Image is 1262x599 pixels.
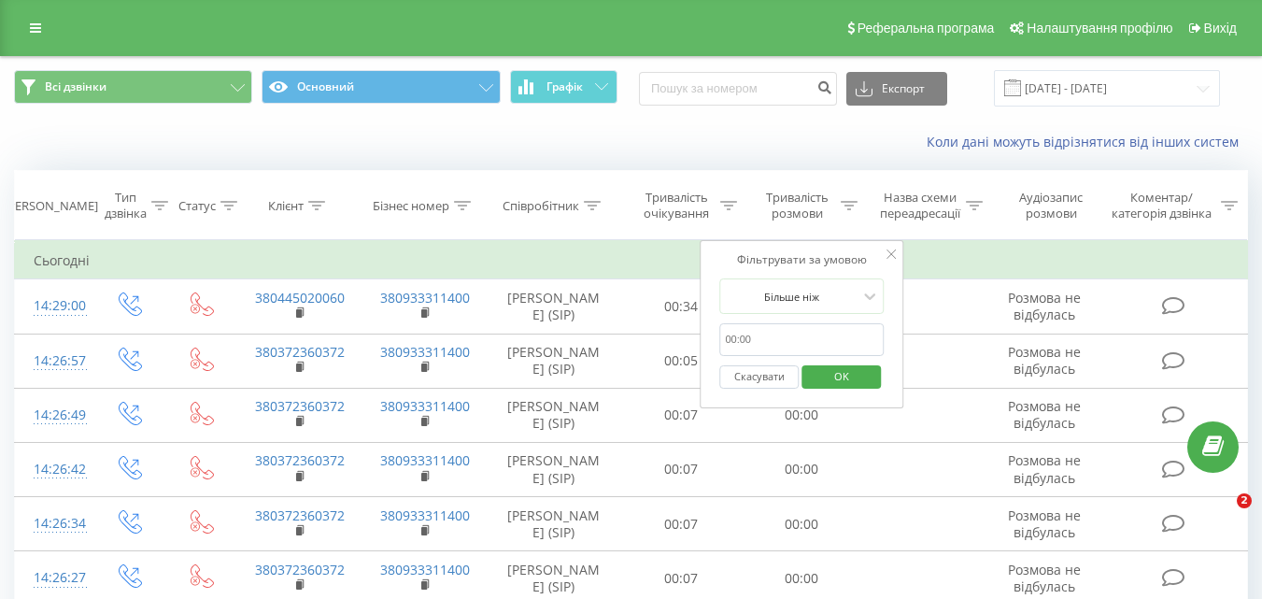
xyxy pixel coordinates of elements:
[380,561,470,578] a: 380933311400
[255,561,345,578] a: 380372360372
[719,250,884,269] div: Фільтрувати за умовою
[759,190,836,221] div: Тривалість розмови
[719,323,884,356] input: 00:00
[487,279,621,334] td: [PERSON_NAME] (SIP)
[380,397,470,415] a: 380933311400
[255,451,345,469] a: 380372360372
[178,198,216,214] div: Статус
[858,21,995,36] span: Реферальна програма
[510,70,617,104] button: Графік
[621,497,742,551] td: 00:07
[546,80,583,93] span: Графік
[255,506,345,524] a: 380372360372
[638,190,716,221] div: Тривалість очікування
[801,365,881,389] button: OK
[1008,289,1081,323] span: Розмова не відбулась
[34,288,73,324] div: 14:29:00
[719,365,799,389] button: Скасувати
[742,442,862,496] td: 00:00
[927,133,1248,150] a: Коли дані можуть відрізнятися вiд інших систем
[34,506,73,542] div: 14:26:34
[4,198,98,214] div: [PERSON_NAME]
[879,190,961,221] div: Назва схеми переадресації
[1004,190,1099,221] div: Аудіозапис розмови
[1198,493,1243,538] iframe: Intercom live chat
[1008,451,1081,486] span: Розмова не відбулась
[1237,493,1252,508] span: 2
[487,497,621,551] td: [PERSON_NAME] (SIP)
[621,334,742,388] td: 00:05
[621,442,742,496] td: 00:07
[1008,506,1081,541] span: Розмова не відбулась
[639,72,837,106] input: Пошук за номером
[34,397,73,434] div: 14:26:49
[34,560,73,596] div: 14:26:27
[742,388,862,442] td: 00:00
[15,242,1248,279] td: Сьогодні
[1027,21,1172,36] span: Налаштування профілю
[255,289,345,307] a: 380445020060
[503,198,579,214] div: Співробітник
[742,497,862,551] td: 00:00
[621,388,742,442] td: 00:07
[487,442,621,496] td: [PERSON_NAME] (SIP)
[846,72,947,106] button: Експорт
[380,289,470,307] a: 380933311400
[45,79,106,94] span: Всі дзвінки
[255,343,345,361] a: 380372360372
[1107,190,1216,221] div: Коментар/категорія дзвінка
[487,334,621,388] td: [PERSON_NAME] (SIP)
[268,198,304,214] div: Клієнт
[1008,561,1081,595] span: Розмова не відбулась
[105,190,147,221] div: Тип дзвінка
[621,279,742,334] td: 00:34
[380,451,470,469] a: 380933311400
[1204,21,1237,36] span: Вихід
[34,343,73,379] div: 14:26:57
[373,198,449,214] div: Бізнес номер
[255,397,345,415] a: 380372360372
[14,70,252,104] button: Всі дзвінки
[1008,397,1081,432] span: Розмова не відбулась
[34,451,73,488] div: 14:26:42
[487,388,621,442] td: [PERSON_NAME] (SIP)
[262,70,500,104] button: Основний
[380,506,470,524] a: 380933311400
[380,343,470,361] a: 380933311400
[1008,343,1081,378] span: Розмова не відбулась
[815,362,868,391] span: OK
